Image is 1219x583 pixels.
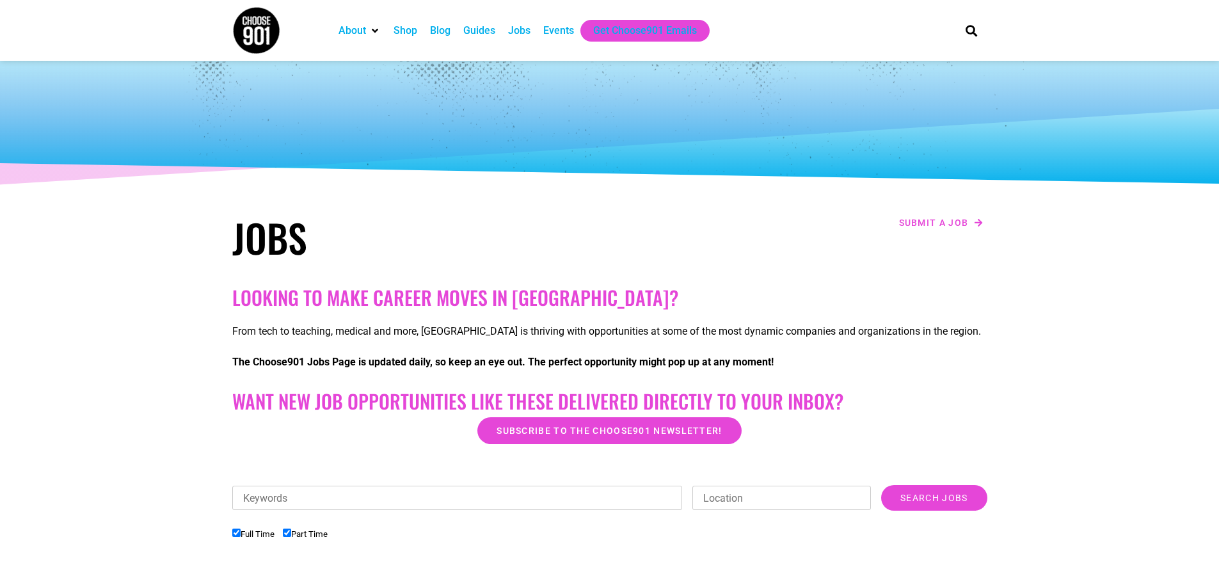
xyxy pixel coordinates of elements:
[232,529,275,539] label: Full Time
[283,529,328,539] label: Part Time
[430,23,450,38] a: Blog
[232,324,987,339] p: From tech to teaching, medical and more, [GEOGRAPHIC_DATA] is thriving with opportunities at some...
[283,529,291,537] input: Part Time
[895,214,987,231] a: Submit a job
[881,485,987,511] input: Search Jobs
[497,426,722,435] span: Subscribe to the Choose901 newsletter!
[508,23,530,38] a: Jobs
[232,390,987,413] h2: Want New Job Opportunities like these Delivered Directly to your Inbox?
[692,486,871,510] input: Location
[543,23,574,38] a: Events
[332,20,944,42] nav: Main nav
[232,529,241,537] input: Full Time
[339,23,366,38] a: About
[232,356,774,368] strong: The Choose901 Jobs Page is updated daily, so keep an eye out. The perfect opportunity might pop u...
[232,286,987,309] h2: Looking to make career moves in [GEOGRAPHIC_DATA]?
[960,20,982,41] div: Search
[332,20,387,42] div: About
[394,23,417,38] a: Shop
[463,23,495,38] a: Guides
[899,218,969,227] span: Submit a job
[477,417,741,444] a: Subscribe to the Choose901 newsletter!
[232,214,603,260] h1: Jobs
[232,486,683,510] input: Keywords
[593,23,697,38] a: Get Choose901 Emails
